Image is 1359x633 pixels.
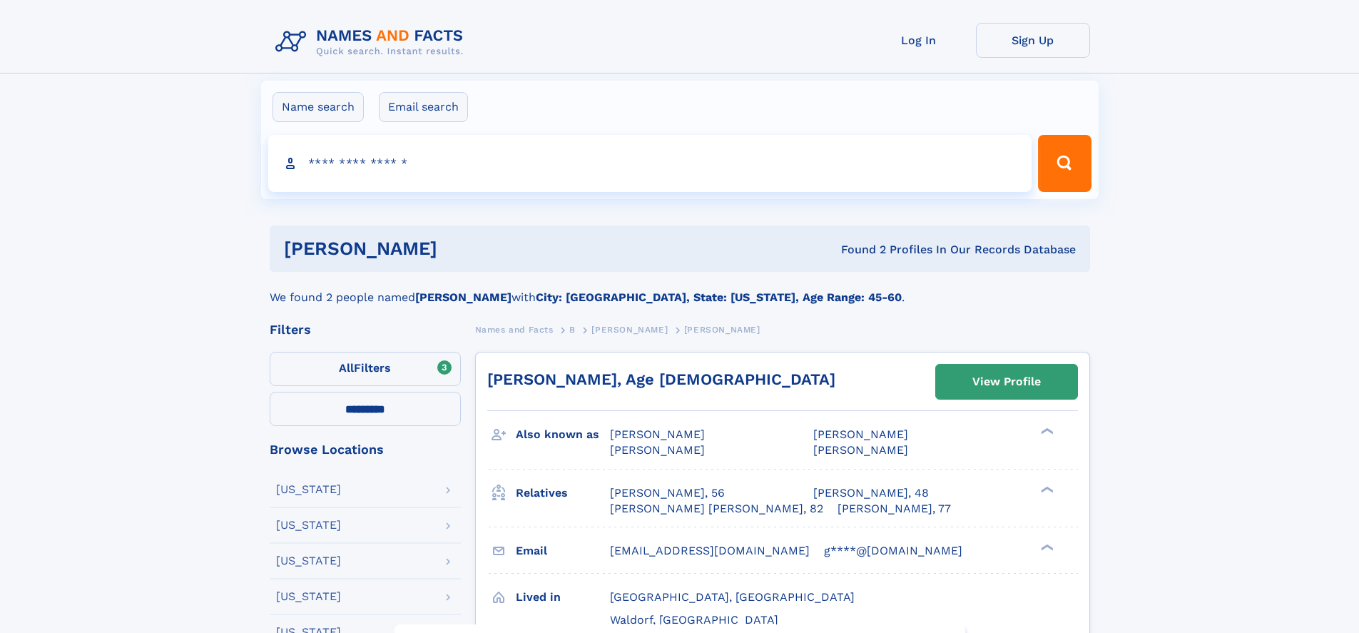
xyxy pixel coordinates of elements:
[270,272,1090,306] div: We found 2 people named with .
[516,481,610,505] h3: Relatives
[591,320,668,338] a: [PERSON_NAME]
[813,443,908,457] span: [PERSON_NAME]
[270,443,461,456] div: Browse Locations
[610,501,823,517] a: [PERSON_NAME] [PERSON_NAME], 82
[862,23,976,58] a: Log In
[487,370,835,388] a: [PERSON_NAME], Age [DEMOGRAPHIC_DATA]
[516,539,610,563] h3: Email
[610,485,725,501] a: [PERSON_NAME], 56
[276,484,341,495] div: [US_STATE]
[516,422,610,447] h3: Also known as
[813,427,908,441] span: [PERSON_NAME]
[270,352,461,386] label: Filters
[610,427,705,441] span: [PERSON_NAME]
[610,544,810,557] span: [EMAIL_ADDRESS][DOMAIN_NAME]
[936,365,1077,399] a: View Profile
[276,591,341,602] div: [US_STATE]
[270,323,461,336] div: Filters
[339,361,354,375] span: All
[569,320,576,338] a: B
[268,135,1032,192] input: search input
[276,555,341,567] div: [US_STATE]
[284,240,639,258] h1: [PERSON_NAME]
[569,325,576,335] span: B
[516,585,610,609] h3: Lived in
[1038,135,1091,192] button: Search Button
[1037,427,1054,436] div: ❯
[273,92,364,122] label: Name search
[270,23,475,61] img: Logo Names and Facts
[475,320,554,338] a: Names and Facts
[536,290,902,304] b: City: [GEOGRAPHIC_DATA], State: [US_STATE], Age Range: 45-60
[1037,485,1054,494] div: ❯
[684,325,760,335] span: [PERSON_NAME]
[972,365,1041,398] div: View Profile
[415,290,511,304] b: [PERSON_NAME]
[591,325,668,335] span: [PERSON_NAME]
[276,520,341,531] div: [US_STATE]
[610,590,855,604] span: [GEOGRAPHIC_DATA], [GEOGRAPHIC_DATA]
[976,23,1090,58] a: Sign Up
[813,485,929,501] a: [PERSON_NAME], 48
[610,613,778,627] span: Waldorf, [GEOGRAPHIC_DATA]
[1037,542,1054,552] div: ❯
[639,242,1076,258] div: Found 2 Profiles In Our Records Database
[838,501,951,517] a: [PERSON_NAME], 77
[379,92,468,122] label: Email search
[610,443,705,457] span: [PERSON_NAME]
